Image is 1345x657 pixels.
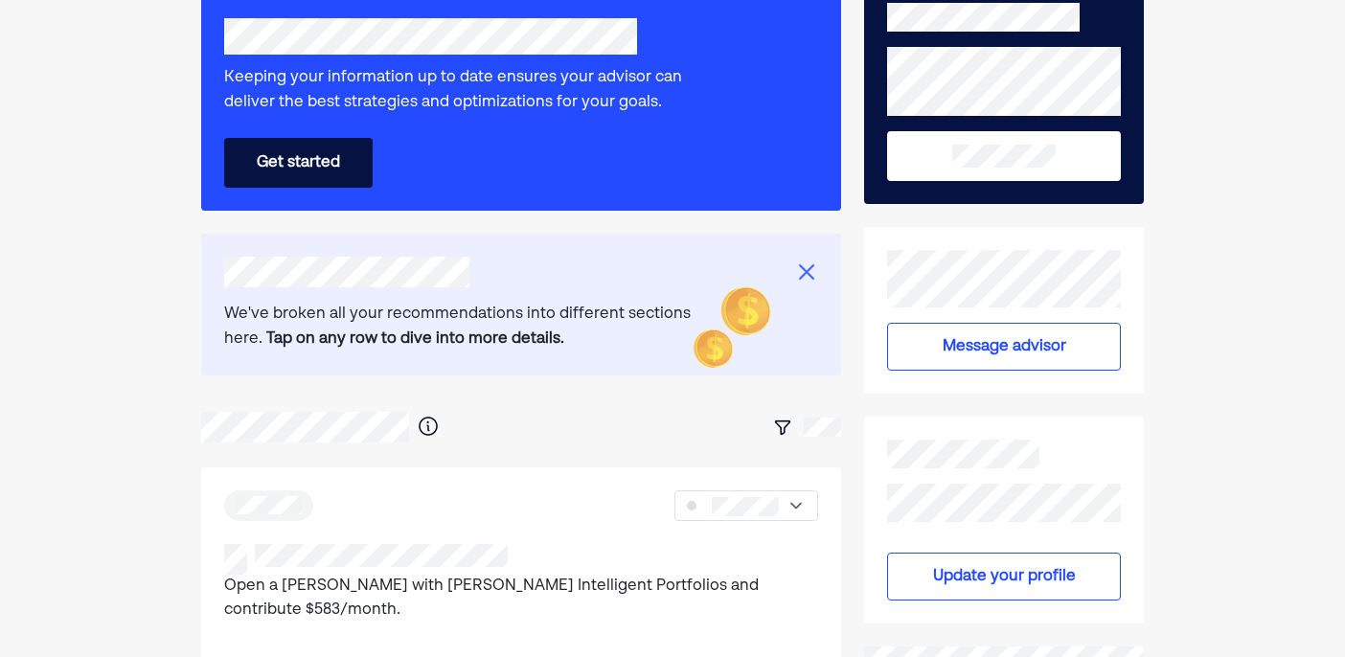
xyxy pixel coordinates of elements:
button: Update your profile [887,553,1121,600]
b: Tap on any row to dive into more details. [266,331,564,347]
p: Open a [PERSON_NAME] with [PERSON_NAME] Intelligent Portfolios and contribute $583/month. [224,575,818,623]
button: Message advisor [887,323,1121,371]
button: Get started [224,138,373,188]
div: Keeping your information up to date ensures your advisor can deliver the best strategies and opti... [224,66,729,115]
div: We've broken all your recommendations into different sections here. [224,303,699,351]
